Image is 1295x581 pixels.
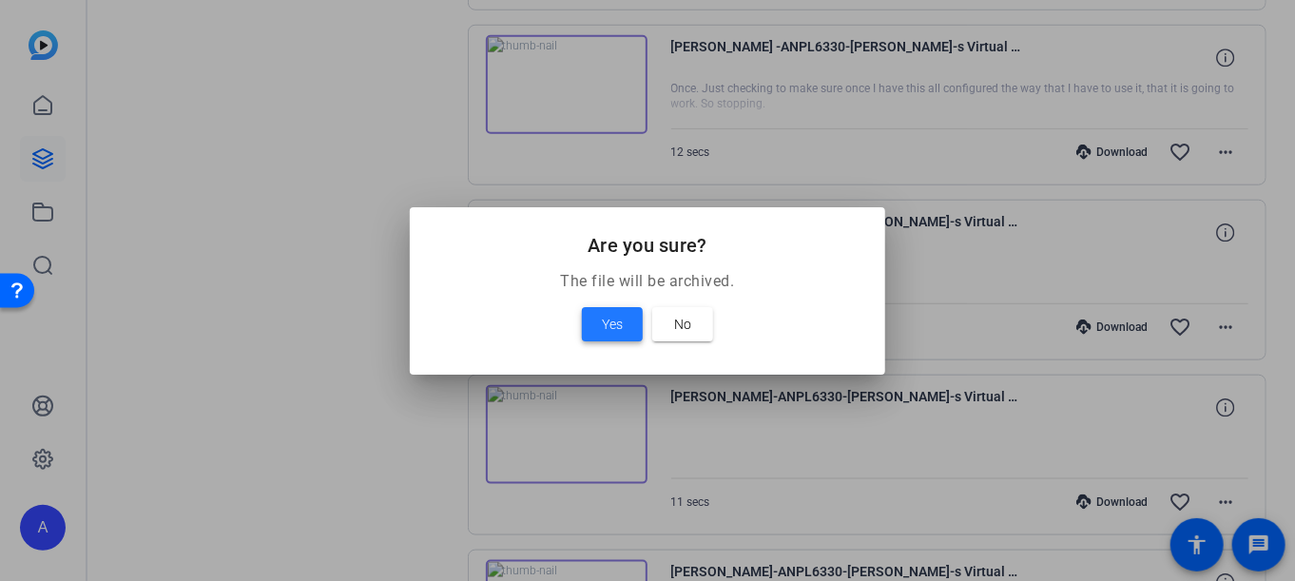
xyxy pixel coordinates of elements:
p: The file will be archived. [433,270,862,293]
button: No [652,307,713,341]
span: No [674,313,691,336]
span: Yes [602,313,623,336]
button: Yes [582,307,643,341]
h2: Are you sure? [433,230,862,261]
